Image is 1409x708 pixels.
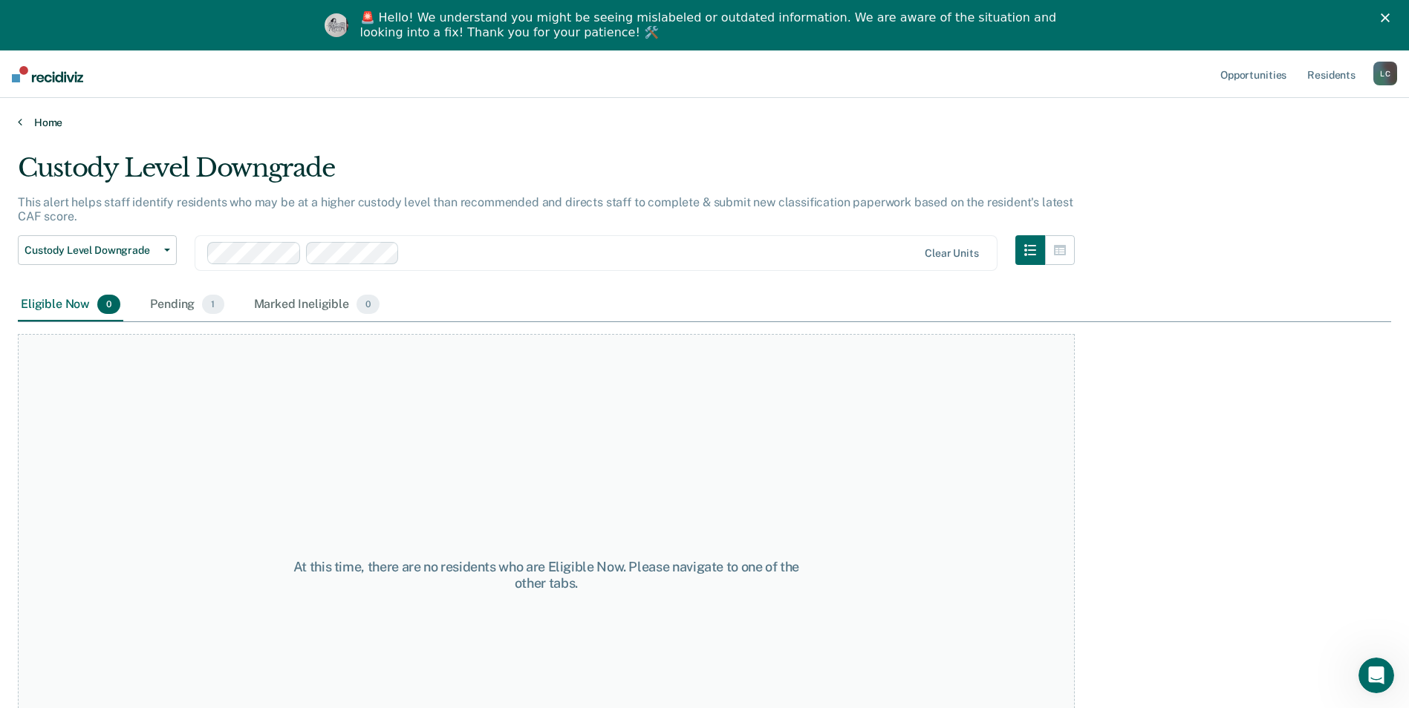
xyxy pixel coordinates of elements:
[1304,50,1358,98] a: Residents
[25,244,158,257] span: Custody Level Downgrade
[325,13,348,37] img: Profile image for Kim
[18,289,123,321] div: Eligible Now0
[251,289,383,321] div: Marked Ineligible0
[18,195,1073,223] p: This alert helps staff identify residents who may be at a higher custody level than recommended a...
[357,295,380,314] span: 0
[202,295,224,314] span: 1
[1373,62,1397,85] div: L C
[18,116,1391,129] a: Home
[147,289,227,321] div: Pending1
[97,295,120,314] span: 0
[1358,658,1394,693] iframe: Intercom live chat
[360,10,1061,40] div: 🚨 Hello! We understand you might be seeing mislabeled or outdated information. We are aware of th...
[18,235,177,265] button: Custody Level Downgrade
[1381,13,1396,22] div: Close
[12,66,83,82] img: Recidiviz
[1373,62,1397,85] button: LC
[1217,50,1289,98] a: Opportunities
[925,247,979,260] div: Clear units
[282,559,810,591] div: At this time, there are no residents who are Eligible Now. Please navigate to one of the other tabs.
[18,153,1075,195] div: Custody Level Downgrade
